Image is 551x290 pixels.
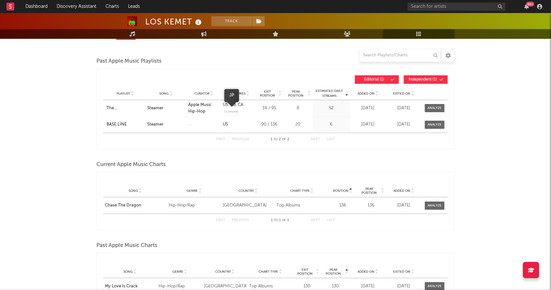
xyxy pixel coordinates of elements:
span: Peak Position [358,187,380,195]
div: Top Albums [249,283,291,290]
span: Exit Position [257,90,278,98]
span: Past Apple Music Playlists [96,57,162,65]
div: 14 / 95 [257,105,282,112]
span: Country [238,189,254,193]
div: 130 [295,283,319,290]
button: Next [311,219,320,222]
button: First [216,138,225,141]
button: Next [311,138,320,141]
button: Export CSV [428,49,455,53]
div: 90 / 136 [257,121,282,128]
div: 8 [285,105,311,112]
span: Song [123,270,133,274]
span: Independent ( 1 ) [408,78,438,82]
span: Exited On [393,270,410,274]
div: 136 [358,202,384,209]
span: (+ 1 more) [224,109,238,114]
span: Song [129,189,138,193]
div: [DATE] [388,202,420,209]
span: Position [333,189,348,193]
div: 20 [285,121,311,128]
span: Chart Type [259,270,278,274]
span: Past Apple Music Charts [96,242,157,250]
span: Exited On [393,92,411,96]
span: Genre [172,270,183,274]
a: The [GEOGRAPHIC_DATA] [106,105,144,112]
a: Steamer [147,121,185,128]
div: [GEOGRAPHIC_DATA] [204,283,246,290]
span: Genre [187,189,198,193]
span: Peak Position [322,268,345,276]
span: Song [160,92,169,96]
span: to [274,219,278,222]
a: CA [236,103,243,107]
span: Estimated Daily Streams [314,89,345,99]
span: Peak Position [285,90,307,98]
a: Apple Music Hip-Hop [188,103,212,114]
button: Track [211,16,252,26]
button: Last [327,138,335,141]
button: First [216,219,225,222]
button: Previous [232,138,249,141]
div: [DATE] [388,121,420,128]
a: My Love Is Crack [105,283,155,290]
a: US [223,103,228,107]
span: Exit Position [295,268,315,276]
span: Added On [358,270,374,274]
button: Editorial(1) [355,75,399,84]
div: Hip-Hop/Rap [159,283,201,290]
div: [DATE] [352,105,384,112]
span: Added On [393,189,410,193]
span: Chart Type [290,189,310,193]
span: of [282,219,286,222]
span: of [282,138,286,141]
button: Independent(1) [404,75,448,84]
div: 1 1 1 [262,217,298,224]
input: Search Playlists/Charts [360,49,441,62]
div: 6 [314,121,348,128]
div: [DATE] [388,105,420,112]
div: [GEOGRAPHIC_DATA] [223,202,273,209]
span: to [274,138,278,141]
button: 99+ [524,4,529,9]
input: Search for artists [408,3,505,11]
span: Curator [194,92,209,96]
a: JP [229,93,234,98]
button: Last [327,219,335,222]
a: Chase The Dragon [105,202,166,209]
div: [DATE] [352,283,384,290]
div: [DATE] [352,121,384,128]
span: Country [215,270,231,274]
a: US [223,122,228,127]
div: 136 [331,202,355,209]
a: Steamer [147,105,185,112]
div: 1 2 2 [262,136,298,144]
button: Previous [232,219,249,222]
div: LOS KEMET [145,16,203,27]
div: 52 [314,105,348,112]
div: [DATE] [388,283,420,290]
div: Hip-Hop/Rap [169,202,219,209]
span: Added On [358,92,374,96]
a: BASE:LINE [106,121,144,128]
div: Top Albums [277,202,327,209]
div: 99 + [526,2,534,7]
div: 130 [322,283,348,290]
span: Editorial ( 1 ) [359,78,389,82]
span: Current Apple Music Charts [96,161,166,169]
span: Playlist [117,92,130,96]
